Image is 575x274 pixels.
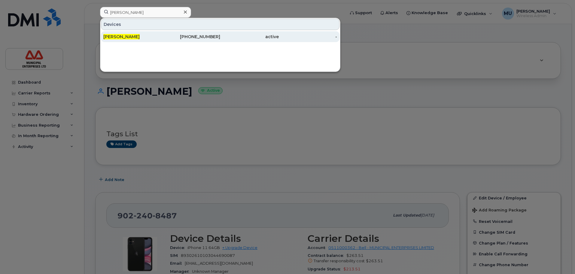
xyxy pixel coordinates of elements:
[220,34,279,40] div: active
[101,31,339,42] a: [PERSON_NAME][PHONE_NUMBER]active-
[279,34,337,40] div: -
[103,34,140,39] span: [PERSON_NAME]
[101,19,339,30] div: Devices
[162,34,221,40] div: [PHONE_NUMBER]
